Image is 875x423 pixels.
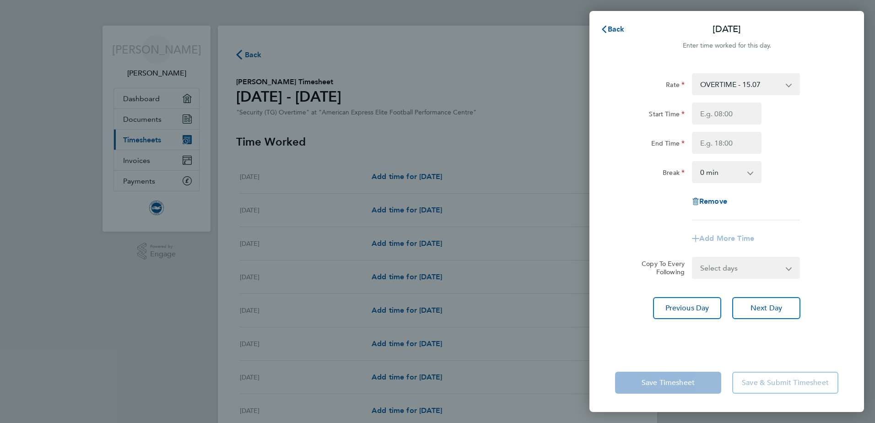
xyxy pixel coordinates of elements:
div: Enter time worked for this day. [589,40,864,51]
label: Copy To Every Following [634,260,685,276]
label: Rate [666,81,685,92]
label: End Time [651,139,685,150]
label: Break [663,168,685,179]
span: Previous Day [665,304,709,313]
p: [DATE] [713,23,741,36]
span: Next Day [751,304,782,313]
button: Previous Day [653,297,721,319]
span: Back [608,25,625,33]
span: Remove [699,197,727,206]
label: Start Time [649,110,685,121]
button: Back [591,20,634,38]
input: E.g. 08:00 [692,103,762,125]
button: Next Day [732,297,800,319]
input: E.g. 18:00 [692,132,762,154]
button: Remove [692,198,727,205]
